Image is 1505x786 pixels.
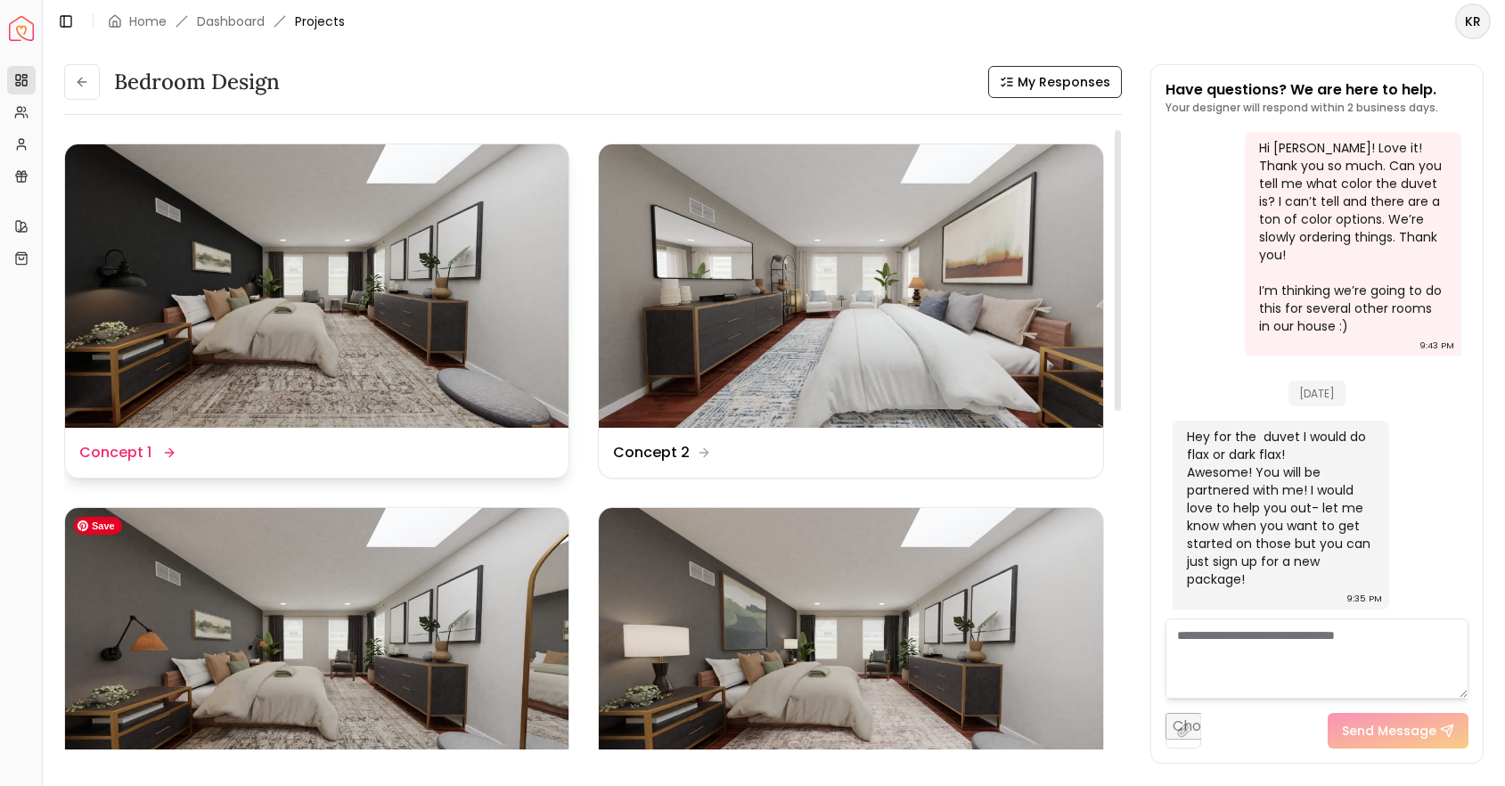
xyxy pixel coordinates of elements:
dd: Concept 1 [79,442,151,463]
div: Hey for the duvet I would do flax or dark flax! Awesome! You will be partnered with me! I would l... [1187,428,1371,588]
span: Save [74,517,122,535]
a: Spacejoy [9,16,34,41]
button: My Responses [988,66,1122,98]
h3: Bedroom Design [114,68,280,96]
img: Concept 2 [599,144,1102,428]
button: KR [1455,4,1491,39]
a: Home [129,12,167,30]
img: Concept 1 [65,144,568,428]
div: Hi [PERSON_NAME]! Love it! Thank you so much. Can you tell me what color the duvet is? I can’t te... [1259,139,1444,335]
span: Projects [295,12,345,30]
p: Have questions? We are here to help. [1166,79,1438,101]
p: Your designer will respond within 2 business days. [1166,101,1438,115]
dd: Concept 2 [613,442,690,463]
div: 9:43 PM [1419,337,1454,355]
a: Dashboard [197,12,265,30]
div: 9:35 PM [1346,590,1382,608]
img: Spacejoy Logo [9,16,34,41]
span: My Responses [1018,73,1110,91]
nav: breadcrumb [108,12,345,30]
a: Concept 2Concept 2 [598,143,1103,479]
span: [DATE] [1288,381,1346,406]
a: Concept 1Concept 1 [64,143,569,479]
span: KR [1457,5,1489,37]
